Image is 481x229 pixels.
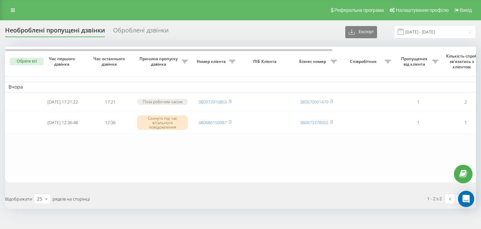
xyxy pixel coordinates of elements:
button: Обрати всі [10,58,44,65]
span: Номер клієнта [195,59,229,64]
td: 17:21 [86,94,134,110]
td: [DATE] 12:36:48 [39,112,86,134]
span: ПІБ Клієнта [244,59,287,64]
span: Причина пропуску дзвінка [137,56,182,67]
td: 1 [394,112,442,134]
div: Необроблені пропущені дзвінки [5,27,105,37]
a: 1 [455,194,465,204]
a: 380972916853 [198,99,227,105]
div: 25 [37,196,42,202]
a: 380670061479 [300,99,328,105]
td: [DATE] 17:21:22 [39,94,86,110]
div: Оброблені дзвінки [113,27,169,37]
td: 12:36 [86,112,134,134]
span: Вихід [460,7,472,13]
div: Open Intercom Messenger [458,191,474,207]
span: Налаштування профілю [396,7,449,13]
a: 380686150987 [198,119,227,125]
td: 1 [394,94,442,110]
span: Реферальна програма [334,7,384,13]
span: Бізнес номер [296,59,331,64]
span: Пропущених від клієнта [398,56,432,67]
span: рядків на сторінці [52,196,90,202]
span: Відображати [5,196,32,202]
div: Скинуто під час вітального повідомлення [137,115,188,130]
a: 380673378502 [300,119,328,125]
span: Співробітник [344,59,385,64]
span: Час останнього дзвінка [92,56,128,67]
button: Експорт [345,26,377,38]
div: Поза робочим часом [137,99,188,105]
div: 1 - 2 з 2 [427,195,442,202]
span: Час першого дзвінка [44,56,81,67]
span: Кількість спроб зв'язатись з клієнтом [445,53,480,69]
